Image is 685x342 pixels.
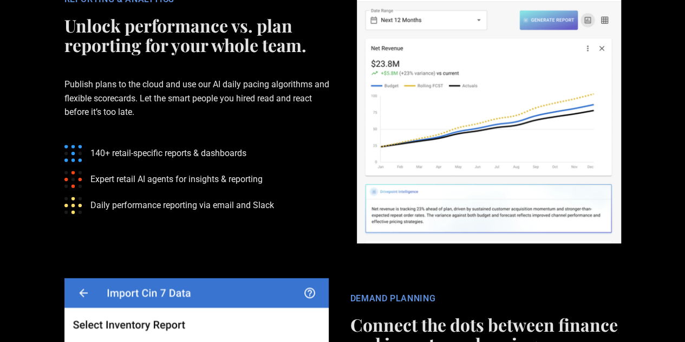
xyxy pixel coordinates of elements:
[350,293,621,304] div: DEMAND PLANNING
[90,198,274,212] p: Daily performance reporting via email and Slack
[90,146,246,160] p: 140+ retail-specific reports & dashboards
[64,16,335,55] h2: Unlock performance vs. plan reporting for your whole team.
[64,60,335,136] p: Publish plans to the cloud and use our AI daily pacing algorithms and flexible scorecards. Let th...
[90,172,263,186] p: Expert retail AI agents for insights & reporting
